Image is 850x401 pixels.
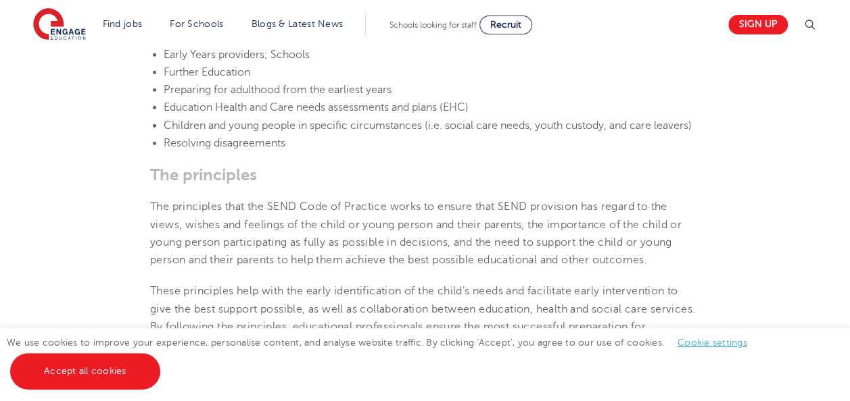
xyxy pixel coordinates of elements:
li: Children and young people in specific circumstances (i.e. social care needs, youth custody, and c... [164,117,700,134]
li: Further Education [164,63,700,81]
p: These principles help with the early identification of the child’s needs and facilitate early int... [150,282,700,353]
span: We use cookies to improve your experience, personalise content, and analyse website traffic. By c... [7,338,761,376]
a: Recruit [479,16,532,34]
a: Find jobs [103,19,143,29]
li: Education Health and Care needs assessments and plans (EHC) [164,99,700,116]
a: Accept all cookies [10,353,160,390]
h3: The principles [150,165,700,184]
li: Resolving disagreements [164,134,700,152]
img: Engage Education [33,8,86,42]
p: The principles that the SEND Code of Practice works to ensure that SEND provision has regard to t... [150,198,700,269]
a: For Schools [170,19,223,29]
li: Preparing for adulthood from the earliest years [164,81,700,99]
li: Early Years providers; Schools [164,46,700,63]
span: Recruit [490,20,521,30]
a: Blogs & Latest News [252,19,344,29]
a: Cookie settings [678,338,747,348]
span: Schools looking for staff [389,20,477,30]
a: Sign up [728,15,788,34]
